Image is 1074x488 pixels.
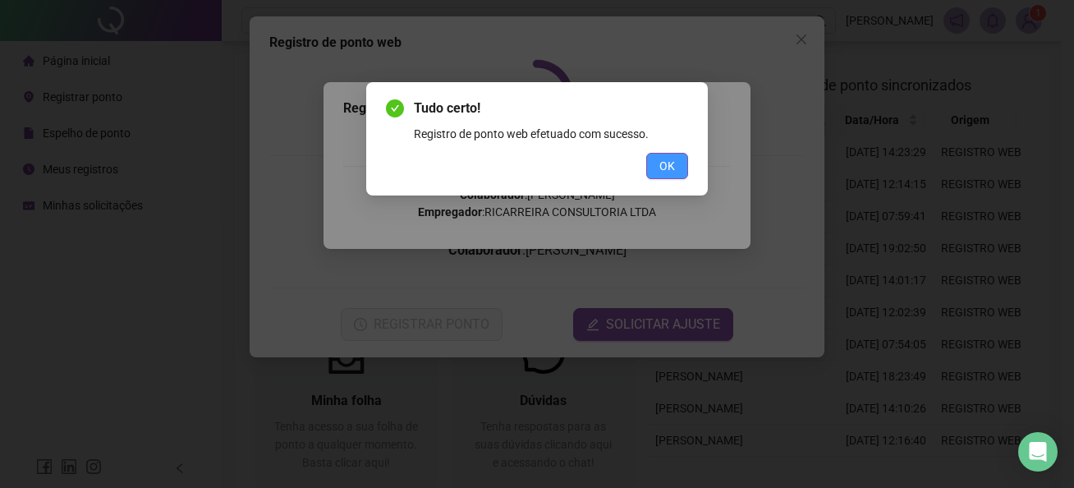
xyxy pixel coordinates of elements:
span: OK [659,157,675,175]
div: Open Intercom Messenger [1018,432,1058,472]
button: OK [646,153,688,179]
span: Tudo certo! [414,99,688,118]
div: Registro de ponto web efetuado com sucesso. [414,125,688,143]
span: check-circle [386,99,404,117]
